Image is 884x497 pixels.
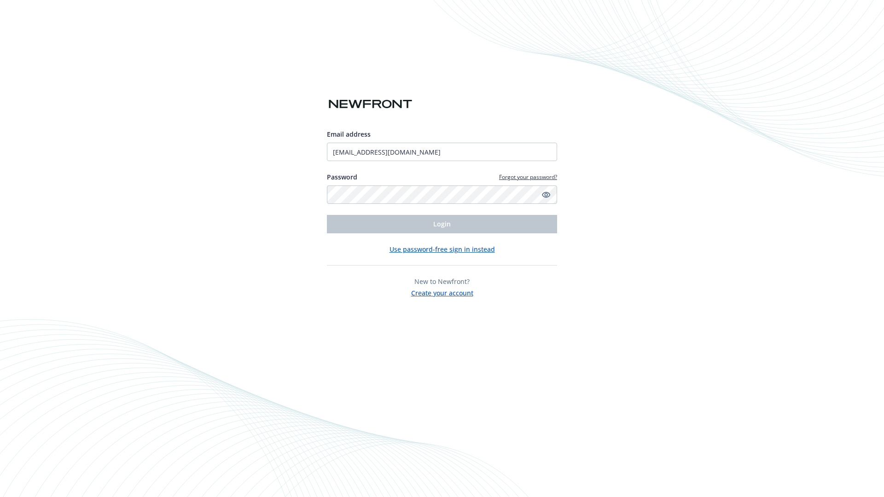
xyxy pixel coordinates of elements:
input: Enter your email [327,143,557,161]
span: Email address [327,130,371,139]
input: Enter your password [327,185,557,204]
img: Newfront logo [327,96,414,112]
span: New to Newfront? [414,277,470,286]
a: Show password [541,189,552,200]
button: Login [327,215,557,233]
button: Use password-free sign in instead [390,244,495,254]
button: Create your account [411,286,473,298]
a: Forgot your password? [499,173,557,181]
span: Login [433,220,451,228]
label: Password [327,172,357,182]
